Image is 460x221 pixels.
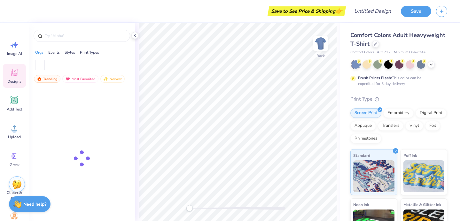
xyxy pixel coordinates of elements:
[314,37,327,50] img: Back
[377,50,391,55] span: # C1717
[80,50,99,55] div: Print Types
[383,108,414,118] div: Embroidery
[23,201,46,207] strong: Need help?
[403,152,417,159] span: Puff Ink
[8,134,21,140] span: Upload
[425,121,440,131] div: Foil
[358,75,437,87] div: This color can be expedited for 5 day delivery.
[349,5,396,18] input: Untitled Design
[378,121,403,131] div: Transfers
[353,152,370,159] span: Standard
[350,95,447,103] div: Print Type
[4,190,25,200] span: Clipart & logos
[350,121,376,131] div: Applique
[37,77,42,81] img: trending.gif
[394,50,426,55] span: Minimum Order: 24 +
[350,50,374,55] span: Comfort Colors
[353,160,394,192] img: Standard
[405,121,423,131] div: Vinyl
[34,75,60,83] div: Trending
[316,53,325,59] div: Back
[7,79,21,84] span: Designs
[65,77,70,81] img: most_fav.gif
[7,107,22,112] span: Add Text
[100,75,125,83] div: Newest
[416,108,447,118] div: Digital Print
[350,134,381,143] div: Rhinestones
[403,160,445,192] img: Puff Ink
[350,31,445,48] span: Comfort Colors Adult Heavyweight T-Shirt
[62,75,98,83] div: Most Favorited
[103,77,108,81] img: newest.gif
[401,6,431,17] button: Save
[48,50,60,55] div: Events
[350,108,381,118] div: Screen Print
[35,50,43,55] div: Orgs
[44,33,126,39] input: Try "Alpha"
[353,201,369,208] span: Neon Ink
[65,50,75,55] div: Styles
[10,162,19,167] span: Greek
[186,205,193,211] div: Accessibility label
[358,75,392,80] strong: Fresh Prints Flash:
[7,51,22,56] span: Image AI
[335,7,342,15] span: 👉
[403,201,441,208] span: Metallic & Glitter Ink
[269,6,344,16] div: Save to See Price & Shipping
